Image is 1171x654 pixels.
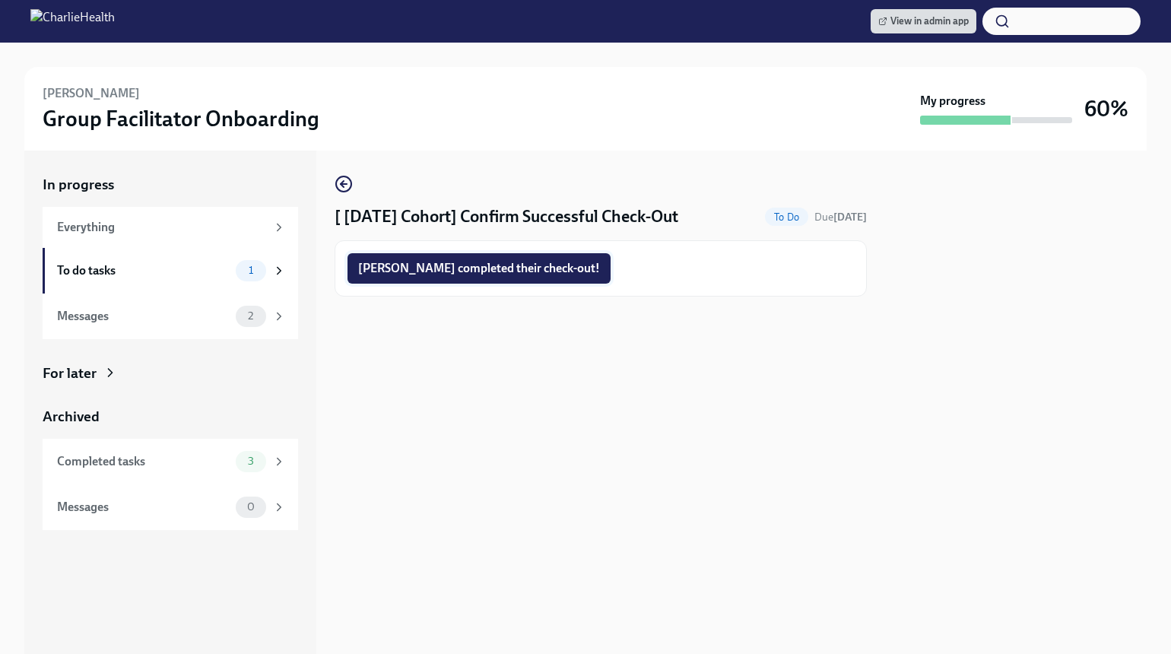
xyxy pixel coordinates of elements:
[240,265,262,276] span: 1
[43,175,298,195] a: In progress
[57,499,230,516] div: Messages
[43,407,298,427] a: Archived
[43,85,140,102] h6: [PERSON_NAME]
[335,205,678,228] h4: [ [DATE] Cohort] Confirm Successful Check-Out
[57,262,230,279] div: To do tasks
[57,308,230,325] div: Messages
[358,261,600,276] span: [PERSON_NAME] completed their check-out!
[239,310,262,322] span: 2
[43,207,298,248] a: Everything
[814,211,867,224] span: Due
[814,210,867,224] span: October 11th, 2025 10:00
[878,14,969,29] span: View in admin app
[239,456,263,467] span: 3
[238,501,264,513] span: 0
[43,484,298,530] a: Messages0
[765,211,808,223] span: To Do
[43,105,319,132] h3: Group Facilitator Onboarding
[347,253,611,284] button: [PERSON_NAME] completed their check-out!
[1084,95,1128,122] h3: 60%
[833,211,867,224] strong: [DATE]
[43,294,298,339] a: Messages2
[43,364,298,383] a: For later
[43,439,298,484] a: Completed tasks3
[57,453,230,470] div: Completed tasks
[920,93,985,110] strong: My progress
[871,9,976,33] a: View in admin app
[43,248,298,294] a: To do tasks1
[30,9,115,33] img: CharlieHealth
[57,219,266,236] div: Everything
[43,364,97,383] div: For later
